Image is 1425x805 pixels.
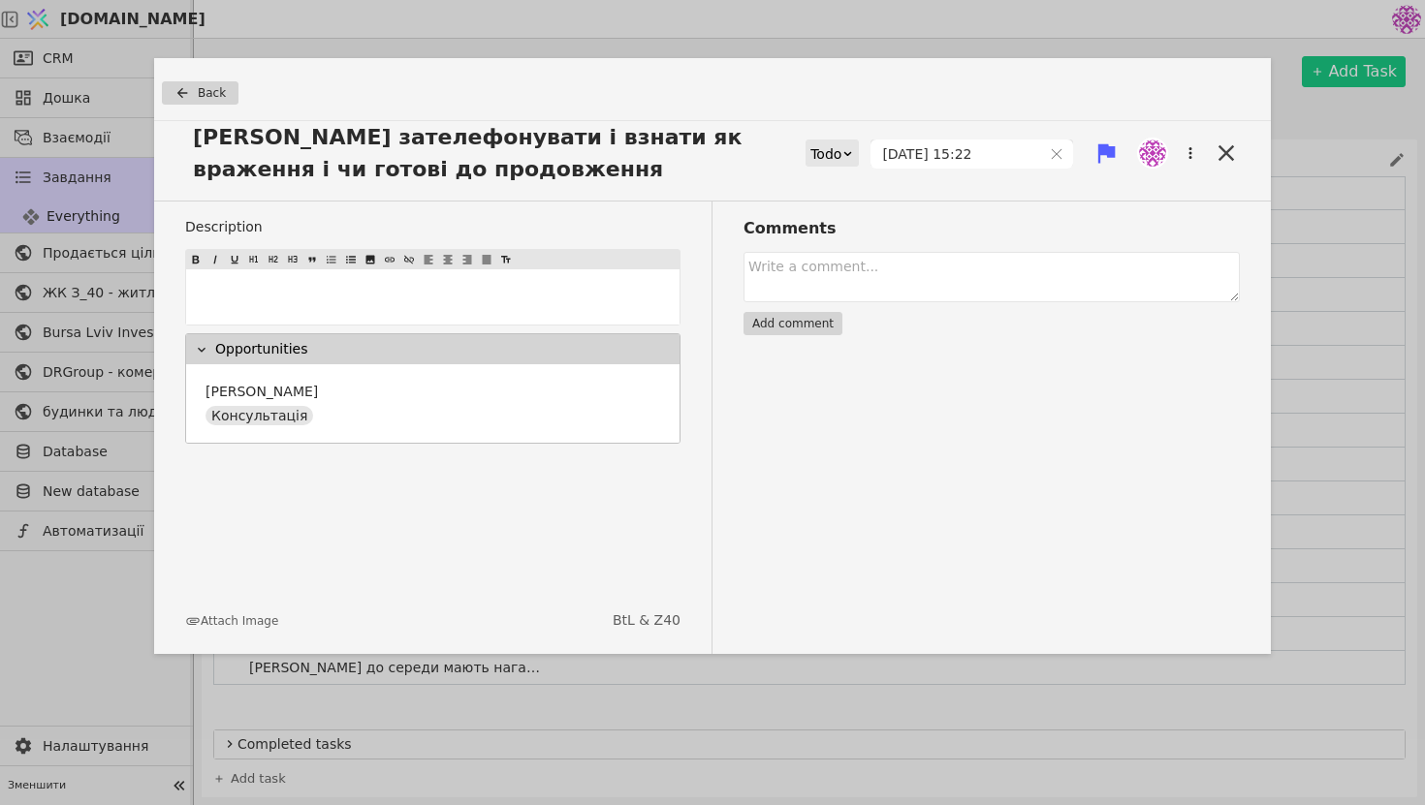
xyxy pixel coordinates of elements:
span: [PERSON_NAME] зателефонувати і взнати як враження і чи готові до продовження [185,121,806,185]
p: [PERSON_NAME] [206,382,318,402]
div: Консультація [206,406,313,425]
button: Add comment [744,312,842,335]
button: Clear [1050,147,1063,161]
div: Todo [810,140,841,168]
img: de [1139,139,1166,167]
p: Opportunities [215,339,308,359]
svg: close [1050,147,1063,161]
label: Description [185,217,681,237]
button: Attach Image [185,612,278,630]
h3: Comments [744,217,1240,240]
a: BtL & Z40 [613,610,681,631]
span: Back [198,84,226,102]
input: dd.MM.yyyy HH:mm [871,140,1041,168]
